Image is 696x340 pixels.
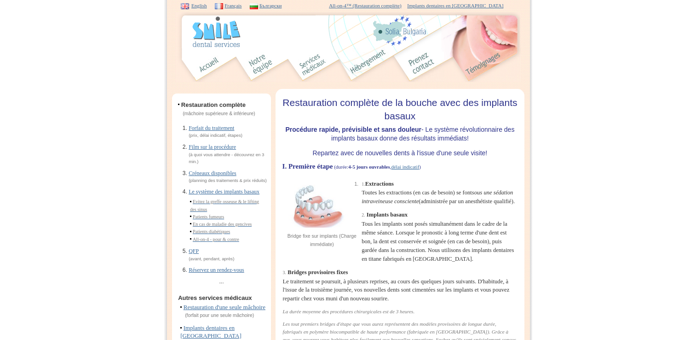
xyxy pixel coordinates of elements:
[180,306,182,309] img: dot.gif
[408,61,444,68] a: Contacts
[178,294,252,301] b: Autres services médicaux
[222,48,242,82] img: 2.jpg
[276,48,298,82] img: 3.jpg
[189,170,236,176] a: Créneaux disponibles
[175,48,196,82] img: 1.jpg
[282,163,333,170] span: I. Première étape
[189,256,234,261] span: (avant, pendant, après)
[242,61,276,68] a: Clinique et équipe
[283,270,287,275] span: 3.
[282,89,518,123] h1: Restauration complète de la bouche avec des implants basaux
[362,212,365,217] span: 2.
[189,133,242,138] span: (prix, délai indicatif, étapes)
[283,268,517,304] p: Le traitement se poursuit, à plusieurs reprises, au cours des quelques jours suivants. D'habitude...
[334,164,421,170] span: (durée: , )
[193,214,224,219] a: Patients fumeurs
[259,3,282,8] a: Български
[189,178,267,183] span: (planning des traitements & prix réduits)
[184,304,265,311] a: Restauration d'une seule mâchoire
[463,48,521,82] img: testimonials_fr.jpg
[180,327,182,330] img: dot.gif
[196,61,222,68] a: Accueil
[196,48,222,82] img: home_fr.jpg
[190,199,259,211] a: Evitez la greffe osseuse & le lifting des sinus
[408,48,444,82] img: appointment_fr.jpg
[463,61,521,68] a: Témoignages
[190,223,191,226] img: dot.gif
[175,276,268,287] div: ...
[190,216,191,218] img: dot.gif
[365,181,394,187] b: Extractions
[348,61,389,68] a: Hébergement à Sofia
[193,222,252,227] a: En cas de maladie des gencives
[178,104,179,106] img: dot.gif
[178,111,255,116] span: (mâchoire supérieure & inférieure)
[288,269,348,276] b: Bridges provisoires fixes
[391,164,420,170] a: délai indicatif
[189,152,264,164] span: (à quoi vous attendre - découvrez en 3 min.)
[282,148,518,158] h2: Repartez avec de nouvelles dents à l'issue d'une seule visite!
[193,229,230,234] a: Patients diabétiques
[362,171,516,206] p: Toutes les extractions (en cas de besoin) se font (administrée par un anesthétiste qualifié).
[190,201,191,204] img: dot.gif
[181,3,189,9] img: EN
[189,144,236,150] a: Film sur la procédure
[180,313,254,318] span: (forfait pour une seule mâchoire)
[181,101,246,108] b: Restauration complète
[362,211,516,263] p: Tous les implants sont posés simultanément dans le cadre de la même séance. Lorsque le pronostic ...
[189,267,244,273] a: Réservez un rendez-vous
[328,48,348,82] img: 4.jpg
[191,16,241,48] img: logo.gif
[348,164,390,170] strong: 4-5 jours ouvrables
[191,3,207,8] a: English
[180,324,242,339] a: Implants dentaires en [GEOGRAPHIC_DATA]
[250,3,258,9] img: BG
[282,125,518,143] h2: - Le système révolutionnaire des implants basaux donne des résultats immédiats!
[389,48,408,82] img: 5.jpg
[190,238,191,241] img: dot.gif
[284,171,353,232] img: 1. Bridge fixe sur implants (Charge immédiate)
[215,3,223,9] img: FR
[329,3,401,8] a: All-on-4™ (Restauration complète)
[285,126,421,133] b: Procédure rapide, prévisible et sans douleur
[362,182,365,187] span: 1.
[189,188,259,195] a: Le système des implants basaux
[189,248,199,254] a: QFP
[348,48,389,82] img: accommodation_fr.jpg
[407,3,503,8] a: Implants dentaires en [GEOGRAPHIC_DATA]
[193,237,239,242] a: All-on-4 - pour & contre
[190,231,191,234] img: dot.gif
[298,61,328,68] a: Bouche entière implants dentaires (prix complet, délais, étapes)
[367,211,408,218] b: Implants basaux
[189,125,234,131] a: Forfait du traitement
[298,48,328,82] img: offer_fr.jpg
[224,3,242,8] a: Français
[444,48,463,82] img: 6.jpg
[283,309,415,314] i: La durée moyenne des procédures chirurgicales est de 3 heures.
[242,48,276,82] img: team_fr.jpg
